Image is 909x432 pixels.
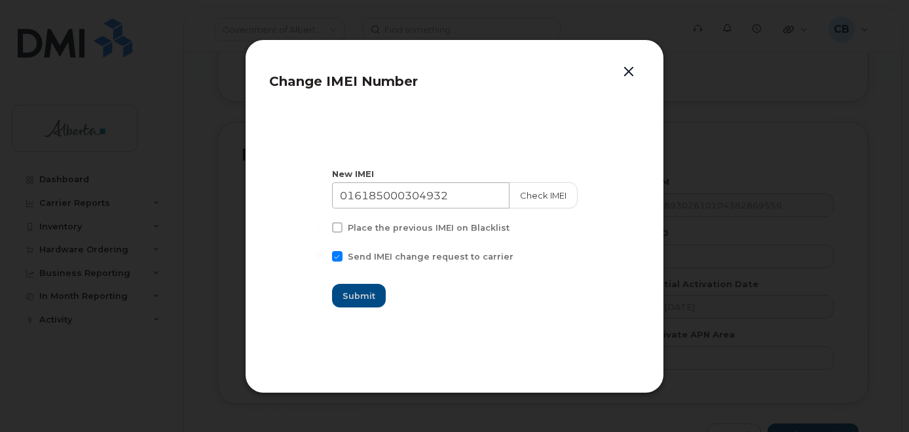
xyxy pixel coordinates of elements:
input: Send IMEI change request to carrier [316,251,323,258]
input: Place the previous IMEI on Blacklist [316,222,323,229]
span: Send IMEI change request to carrier [348,252,513,262]
button: Check IMEI [509,182,578,208]
span: Change IMEI Number [269,73,418,89]
span: Submit [343,290,375,302]
button: Submit [332,284,386,307]
div: New IMEI [332,168,578,180]
span: Place the previous IMEI on Blacklist [348,223,510,233]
